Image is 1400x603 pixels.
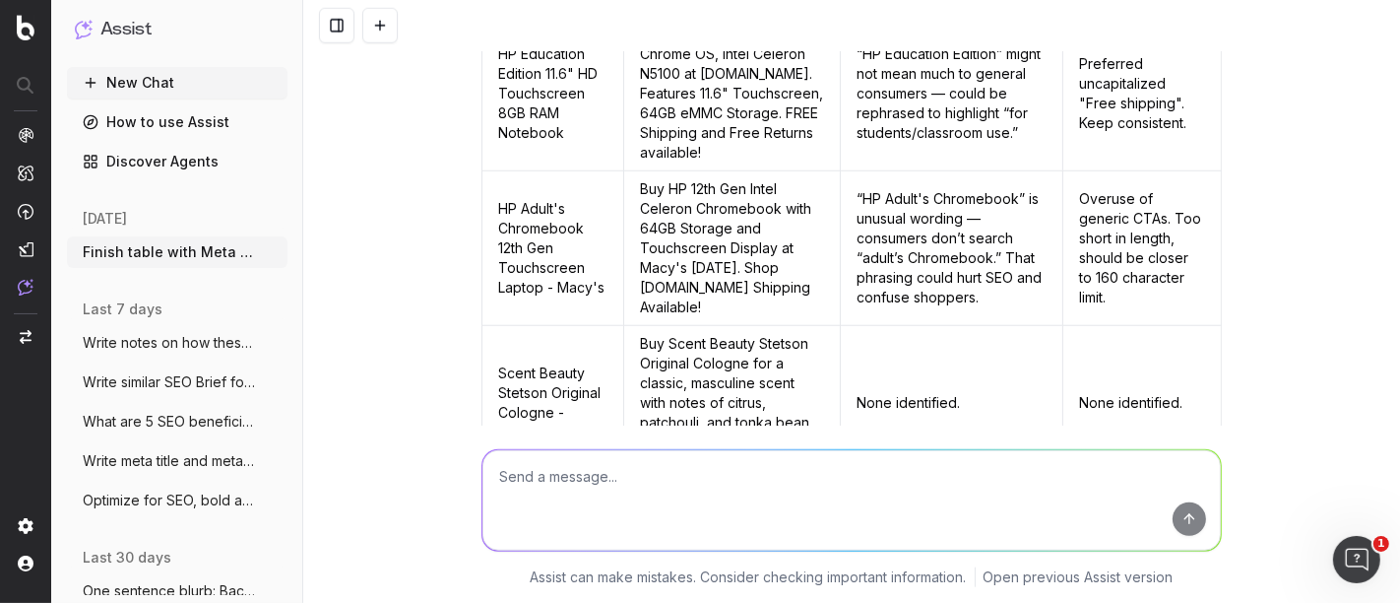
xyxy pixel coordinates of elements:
img: Switch project [20,330,32,344]
span: One sentence blurb: Back-to-School Morni [83,581,256,601]
img: Setting [18,518,33,534]
button: Finish table with Meta title and meta de [67,236,287,268]
img: Activation [18,203,33,220]
button: What are 5 SEO beneficial blog post topi [67,406,287,437]
button: Write similar SEO Brief for SEO Briefs: [67,367,287,398]
img: Studio [18,241,33,257]
span: last 30 days [83,548,171,568]
td: Buy Scent Beauty Stetson Original Cologne for a classic, masculine scent with notes of citrus, pa... [624,326,841,481]
button: Assist [75,16,280,43]
td: Preferred uncapitalized "Free shipping". Keep consistent. [1063,17,1222,171]
button: New Chat [67,67,287,99]
td: HP Education Edition 11.6" HD Touchscreen 8GB RAM Notebook [482,17,624,171]
h1: Assist [100,16,152,43]
span: What are 5 SEO beneficial blog post topi [83,412,256,432]
button: Write notes on how these meta titles and [67,327,287,359]
span: last 7 days [83,300,162,319]
td: “HP Education Edition” might not mean much to general consumers — could be rephrased to highlight... [841,17,1063,171]
a: Open previous Assist version [984,568,1174,587]
img: Intelligence [18,165,33,181]
td: “HP Adult's Chromebook” is unusual wording — consumers don’t search “adult’s Chromebook.” That ph... [841,171,1063,326]
a: How to use Assist [67,106,287,138]
button: Write meta title and meta descrion for K [67,445,287,477]
td: Buy HP 12th Gen Intel Celeron Chromebook with 64GB Storage and Touchscreen Display at Macy's [DAT... [624,171,841,326]
a: Discover Agents [67,146,287,177]
span: Finish table with Meta title and meta de [83,242,256,262]
img: Assist [18,279,33,296]
button: Optimize for SEO, bold any changes made: [67,485,287,516]
span: [DATE] [83,209,127,229]
span: Write notes on how these meta titles and [83,333,256,353]
td: HP Adult's Chromebook 12th Gen Touchscreen Laptop - Macy's [482,171,624,326]
img: Botify logo [17,15,34,40]
td: None identified. [1063,326,1222,481]
td: None identified. [841,326,1063,481]
span: Optimize for SEO, bold any changes made: [83,491,256,510]
img: My account [18,556,33,571]
span: 1 [1373,536,1389,552]
img: Analytics [18,127,33,143]
td: Shop HP Notebook with Chrome OS, Intel Celeron N5100 at [DOMAIN_NAME]. Features 11.6" Touchscreen... [624,17,841,171]
iframe: Intercom live chat [1333,536,1380,583]
td: Scent Beauty Stetson Original Cologne - Macy’s [482,326,624,481]
img: Assist [75,20,93,38]
span: Write meta title and meta descrion for K [83,451,256,471]
p: Assist can make mistakes. Consider checking important information. [531,568,967,587]
span: Write similar SEO Brief for SEO Briefs: [83,372,256,392]
td: Overuse of generic CTAs. Too short in length, should be closer to 160 character limit. [1063,171,1222,326]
